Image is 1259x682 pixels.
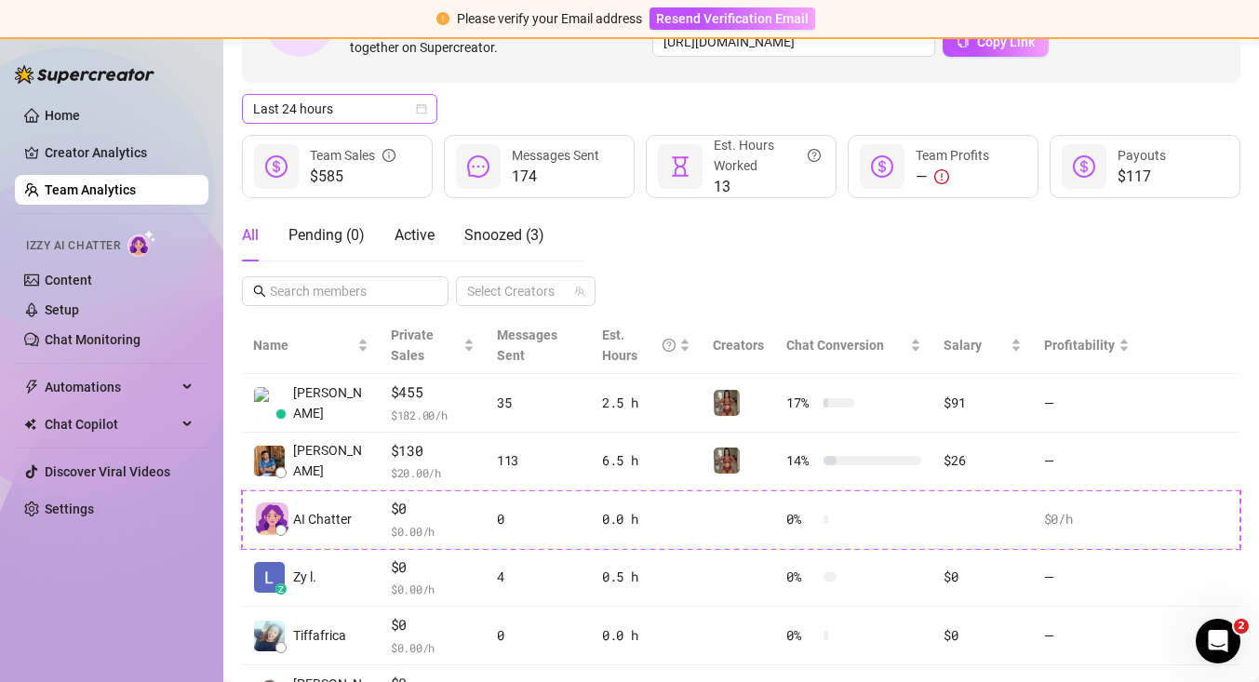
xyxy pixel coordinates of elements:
span: dollar-circle [871,155,893,178]
span: $0 [391,556,475,579]
img: Tiffafrica [254,621,285,651]
div: 113 [497,450,580,471]
span: $117 [1118,166,1166,188]
span: Name [253,335,354,355]
span: Chat Copilot [45,409,177,439]
img: logo-BBDzfeDw.svg [15,65,154,84]
span: Copy Link [977,34,1035,49]
a: Creator Analytics [45,138,194,167]
div: 2.5 h [602,393,691,413]
span: Active [395,226,435,244]
img: Greek [714,390,740,416]
span: AI Chatter [293,509,352,529]
span: Resend Verification Email [656,11,809,26]
span: Automations [45,372,177,402]
span: $ 0.00 /h [391,522,475,541]
span: team [574,286,585,297]
div: $26 [944,450,1021,471]
input: Search members [270,281,422,301]
span: Snoozed ( 3 ) [464,226,544,244]
img: AI Chatter [127,230,156,257]
div: $0 [944,625,1021,646]
span: 17 % [786,393,816,413]
div: 4 [497,567,580,587]
div: 0.0 h [602,509,691,529]
span: exclamation-circle [934,169,949,184]
span: 2 [1234,619,1249,634]
span: $0 [391,498,475,520]
span: dollar-circle [1073,155,1095,178]
div: Pending ( 0 ) [288,224,365,247]
iframe: Intercom live chat [1196,619,1240,663]
span: Last 24 hours [253,95,426,123]
span: question-circle [808,135,821,176]
span: $ 20.00 /h [391,463,475,482]
span: Tiffafrica [293,625,346,646]
span: Payouts [1118,148,1166,163]
span: copy [957,34,970,47]
span: 0 % [786,625,816,646]
div: $0 [944,567,1021,587]
td: — [1033,433,1141,491]
button: Copy Link [943,27,1049,57]
span: 174 [512,166,599,188]
div: 0.5 h [602,567,691,587]
span: [PERSON_NAME] [293,382,368,423]
span: question-circle [663,325,676,366]
span: 0 % [786,509,816,529]
div: 6.5 h [602,450,691,471]
span: exclamation-circle [436,12,449,25]
span: hourglass [669,155,691,178]
td: — [1033,549,1141,608]
span: $585 [310,166,395,188]
a: Setup [45,302,79,317]
div: 35 [497,393,580,413]
button: Resend Verification Email [650,7,815,30]
img: Greek [714,448,740,474]
a: Chat Monitoring [45,332,141,347]
span: search [253,285,266,298]
a: Settings [45,501,94,516]
span: 13 [714,176,821,198]
a: Home [45,108,80,123]
div: Est. Hours Worked [714,135,821,176]
span: dollar-circle [265,155,288,178]
div: z [275,583,287,595]
span: $ 182.00 /h [391,406,475,424]
a: Team Analytics [45,182,136,197]
a: Content [45,273,92,288]
span: $0 [391,614,475,636]
span: $130 [391,440,475,462]
td: — [1033,607,1141,665]
div: Team Sales [310,145,395,166]
div: Please verify your Email address [457,8,642,29]
span: Messages Sent [512,148,599,163]
span: Zy l. [293,567,316,587]
span: Team Profits [916,148,989,163]
span: Chat Conversion [786,338,884,353]
span: message [467,155,489,178]
span: thunderbolt [24,380,39,394]
span: calendar [416,103,427,114]
span: 14 % [786,450,816,471]
span: 0 % [786,567,816,587]
div: Est. Hours [602,325,676,366]
div: $91 [944,393,1021,413]
div: — [916,166,989,188]
span: $455 [391,381,475,404]
div: 0 [497,509,580,529]
img: Zy lei [254,562,285,593]
img: Alva K [254,387,285,418]
img: izzy-ai-chatter-avatar-DDCN_rTZ.svg [256,502,288,535]
span: Messages Sent [497,328,557,363]
span: $ 0.00 /h [391,580,475,598]
span: [PERSON_NAME] [293,440,368,481]
span: Profitability [1044,338,1115,353]
div: All [242,224,259,247]
span: info-circle [382,145,395,166]
div: $0 /h [1044,509,1130,529]
span: $ 0.00 /h [391,638,475,657]
td: — [1033,374,1141,433]
a: Discover Viral Videos [45,464,170,479]
span: Izzy AI Chatter [26,237,120,255]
